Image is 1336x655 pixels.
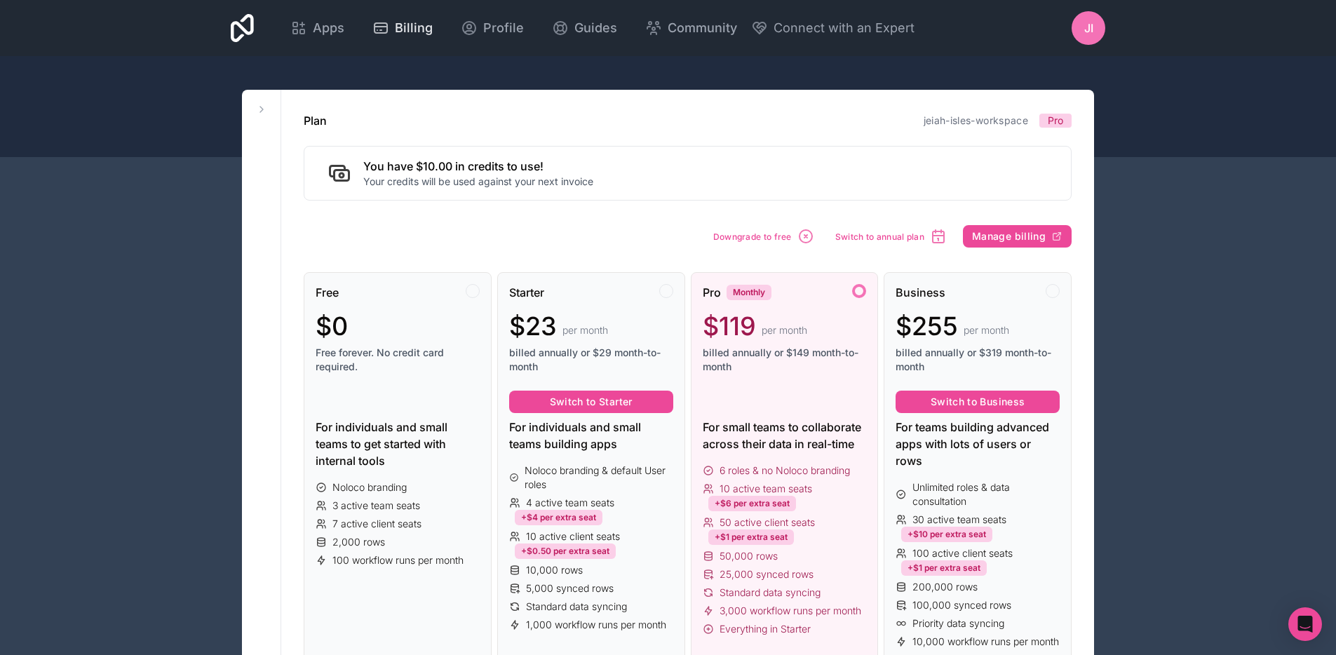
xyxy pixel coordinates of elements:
[526,496,614,510] span: 4 active team seats
[363,175,593,189] p: Your credits will be used against your next invoice
[751,18,915,38] button: Connect with an Expert
[509,312,557,340] span: $23
[963,225,1072,248] button: Manage billing
[515,543,616,559] div: +$0.50 per extra seat
[762,323,807,337] span: per month
[896,419,1060,469] div: For teams building advanced apps with lots of users or rows
[901,560,987,576] div: +$1 per extra seat
[515,510,602,525] div: +$4 per extra seat
[896,391,1060,413] button: Switch to Business
[912,513,1006,527] span: 30 active team seats
[720,622,811,636] span: Everything in Starter
[525,464,673,492] span: Noloco branding & default User roles
[332,553,464,567] span: 100 workflow runs per month
[1084,20,1093,36] span: JI
[720,604,861,618] span: 3,000 workflow runs per month
[279,13,356,43] a: Apps
[713,231,792,242] span: Downgrade to free
[901,527,992,542] div: +$10 per extra seat
[708,223,819,250] button: Downgrade to free
[720,482,812,496] span: 10 active team seats
[526,563,583,577] span: 10,000 rows
[896,312,958,340] span: $255
[912,598,1011,612] span: 100,000 synced rows
[574,18,617,38] span: Guides
[964,323,1009,337] span: per month
[912,480,1060,508] span: Unlimited roles & data consultation
[541,13,628,43] a: Guides
[526,581,614,595] span: 5,000 synced rows
[450,13,535,43] a: Profile
[720,464,850,478] span: 6 roles & no Noloco branding
[896,284,945,301] span: Business
[526,600,627,614] span: Standard data syncing
[703,284,721,301] span: Pro
[924,114,1028,126] a: jeiah-isles-workspace
[720,567,814,581] span: 25,000 synced rows
[912,635,1059,649] span: 10,000 workflow runs per month
[316,419,480,469] div: For individuals and small teams to get started with internal tools
[703,419,867,452] div: For small teams to collaborate across their data in real-time
[896,346,1060,374] span: billed annually or $319 month-to-month
[316,346,480,374] span: Free forever. No credit card required.
[1048,114,1063,128] span: Pro
[526,529,620,543] span: 10 active client seats
[912,546,1013,560] span: 100 active client seats
[332,535,385,549] span: 2,000 rows
[509,419,673,452] div: For individuals and small teams building apps
[361,13,444,43] a: Billing
[1288,607,1322,641] div: Open Intercom Messenger
[316,284,339,301] span: Free
[509,391,673,413] button: Switch to Starter
[526,618,666,632] span: 1,000 workflow runs per month
[304,112,327,129] h1: Plan
[509,346,673,374] span: billed annually or $29 month-to-month
[727,285,771,300] div: Monthly
[774,18,915,38] span: Connect with an Expert
[912,616,1004,630] span: Priority data syncing
[708,529,794,545] div: +$1 per extra seat
[720,515,815,529] span: 50 active client seats
[703,346,867,374] span: billed annually or $149 month-to-month
[703,312,756,340] span: $119
[720,586,821,600] span: Standard data syncing
[708,496,796,511] div: +$6 per extra seat
[912,580,978,594] span: 200,000 rows
[332,499,420,513] span: 3 active team seats
[634,13,748,43] a: Community
[316,312,348,340] span: $0
[509,284,544,301] span: Starter
[332,480,407,494] span: Noloco branding
[363,158,593,175] h2: You have $10.00 in credits to use!
[483,18,524,38] span: Profile
[668,18,737,38] span: Community
[395,18,433,38] span: Billing
[313,18,344,38] span: Apps
[972,230,1046,243] span: Manage billing
[835,231,924,242] span: Switch to annual plan
[562,323,608,337] span: per month
[332,517,421,531] span: 7 active client seats
[830,223,952,250] button: Switch to annual plan
[720,549,778,563] span: 50,000 rows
